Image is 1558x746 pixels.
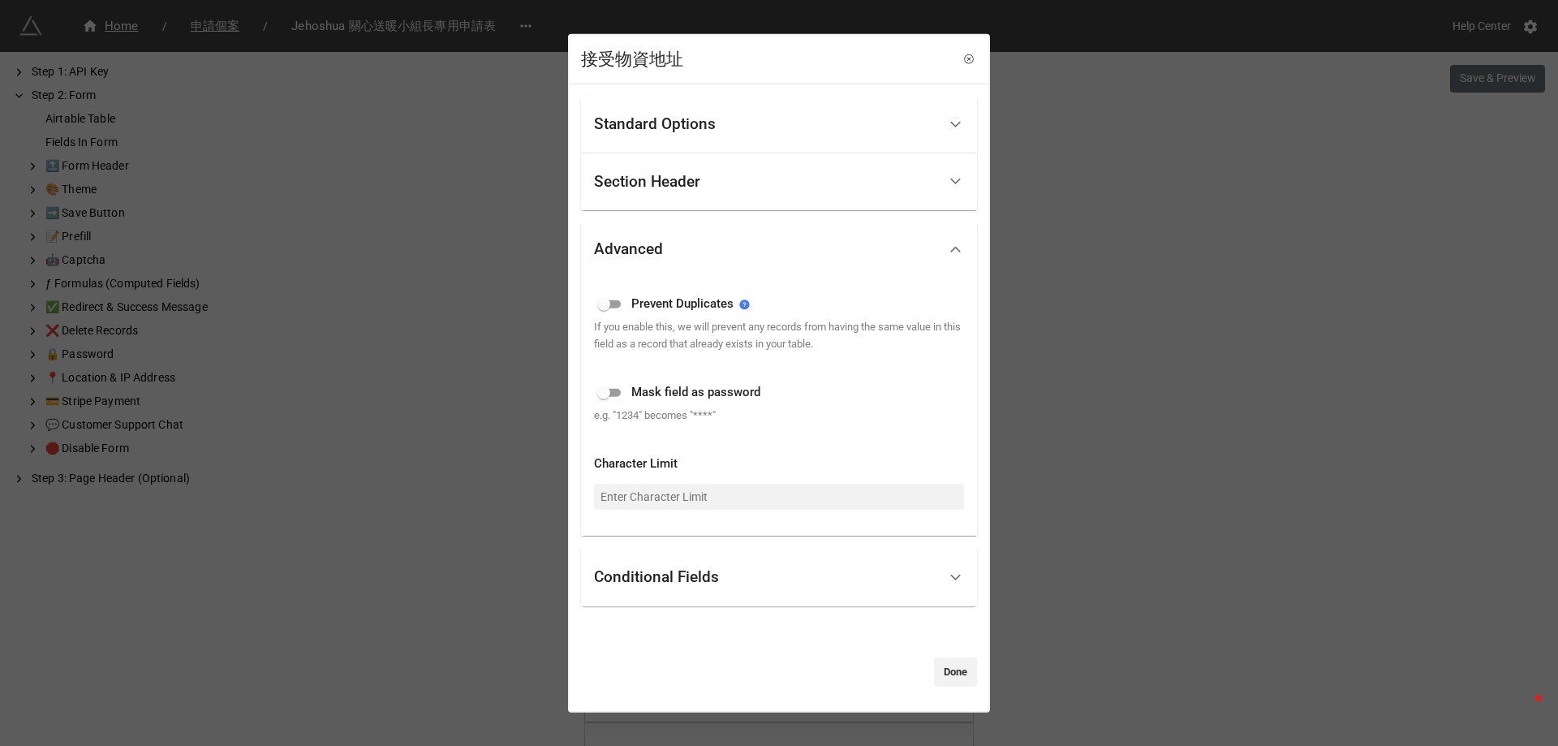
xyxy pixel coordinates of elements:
[581,153,977,210] div: Section Header
[934,657,977,686] a: Done
[581,223,977,275] div: Advanced
[594,569,719,585] div: Conditional Fields
[594,319,964,352] div: If you enable this, we will prevent any records from having the same value in this field as a rec...
[581,549,977,606] div: Conditional Fields
[631,383,760,403] span: Mask field as password
[581,46,683,72] div: 接受物資地址
[594,407,964,424] div: e.g. "1234" becomes "****"
[594,455,964,474] div: Character Limit
[631,295,734,314] span: Prevent Duplicates
[594,241,663,257] div: Advanced
[594,116,716,132] div: Standard Options
[594,174,700,190] div: Section Header
[1503,691,1542,730] iframe: Intercom live chat
[594,484,964,510] input: Enter Character Limit
[581,96,977,153] div: Standard Options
